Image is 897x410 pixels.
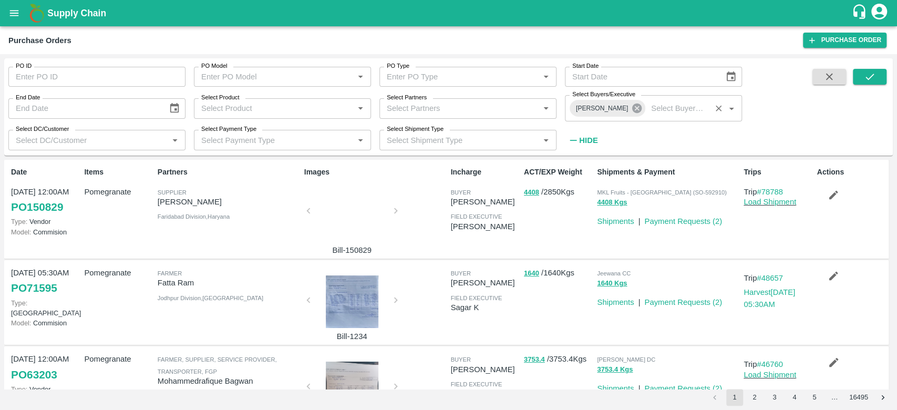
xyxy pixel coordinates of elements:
label: PO ID [16,62,32,70]
span: Farmer [158,270,182,276]
p: Bill-1234 [313,331,391,342]
span: field executive [450,381,502,387]
button: Go to next page [874,389,891,406]
p: [DATE] 12:00AM [11,353,80,365]
input: Select Buyers/Executive [647,101,708,115]
a: Load Shipment [744,371,796,379]
p: Partners [158,167,300,178]
button: Open [354,101,367,115]
span: buyer [450,270,470,276]
strong: Hide [579,136,597,145]
input: Select Partners [383,101,536,115]
span: [PERSON_NAME] DC [597,356,655,363]
a: PO71595 [11,279,57,298]
span: Type: [11,385,27,393]
span: field executive [450,295,502,301]
p: [GEOGRAPHIC_DATA] [11,298,80,318]
input: Start Date [565,67,717,87]
a: Shipments [597,384,634,393]
span: MKL Fruits - [GEOGRAPHIC_DATA] (SO-592910) [597,189,726,196]
button: Open [725,101,738,115]
b: Supply Chain [47,8,106,18]
p: Date [11,167,80,178]
span: Type: [11,218,27,225]
p: [PERSON_NAME] [450,196,519,208]
label: PO Model [201,62,228,70]
span: [PERSON_NAME] [570,103,634,114]
a: Harvest[DATE] 05:30AM [744,288,795,308]
label: Select Shipment Type [387,125,444,134]
button: open drawer [2,1,26,25]
label: Select Partners [387,94,427,102]
button: 4408 [524,187,539,199]
p: Trips [744,167,812,178]
a: #78788 [757,188,783,196]
a: Payment Requests (2) [644,217,722,225]
a: Load Shipment [744,198,796,206]
div: Purchase Orders [8,34,71,47]
p: Sagar K [450,302,519,313]
button: Open [539,134,553,147]
p: Vendor [11,384,80,394]
button: 3753.4 Kgs [597,364,633,376]
span: Supplier [158,189,187,196]
label: PO Type [387,62,409,70]
div: | [634,378,640,394]
span: Faridabad Division , Haryana [158,213,230,220]
span: field executive [450,213,502,220]
p: Pomegranate [84,186,153,198]
a: #48657 [757,274,783,282]
p: Fatta Ram [158,277,300,289]
a: PO63203 [11,365,57,384]
button: 4408 Kgs [597,197,627,209]
div: account of current user [870,2,889,24]
input: Select Shipment Type [383,133,536,147]
p: Mohammedrafique Bagwan [158,375,300,387]
input: Enter PO Model [197,70,337,84]
button: Choose date [164,98,184,118]
p: Vendor [11,217,80,227]
p: Trip [744,358,812,370]
button: 1640 [524,268,539,280]
button: Open [539,70,553,84]
button: Go to page 2 [746,389,763,406]
p: [DATE] 12:00AM [11,186,80,198]
span: Model: [11,228,31,236]
input: End Date [8,98,160,118]
p: Pomegranate [84,267,153,279]
p: Commision [11,227,80,237]
div: | [634,292,640,308]
input: Enter PO ID [8,67,185,87]
p: [DATE] 05:30AM [11,267,80,279]
button: Choose date [721,67,741,87]
button: page 1 [726,389,743,406]
p: Items [84,167,153,178]
a: Payment Requests (2) [644,298,722,306]
button: 3753.4 [524,354,545,366]
input: Select DC/Customer [12,133,165,147]
p: [PERSON_NAME] [450,221,519,232]
p: [PERSON_NAME] [450,364,519,375]
label: End Date [16,94,40,102]
button: 1640 Kgs [597,278,627,290]
span: buyer [450,189,470,196]
button: Open [354,134,367,147]
span: Type: [11,299,27,307]
label: Select DC/Customer [16,125,69,134]
a: Payment Requests (2) [644,384,722,393]
div: … [826,393,843,403]
p: Trip [744,272,812,284]
button: Go to page 16495 [846,389,871,406]
a: PO150829 [11,198,63,217]
button: Open [168,134,182,147]
button: Clear [712,101,726,116]
input: Select Payment Type [197,133,337,147]
p: / 2850 Kgs [524,186,593,198]
p: Incharge [450,167,519,178]
p: Sagar K [450,388,519,399]
p: Trip [744,186,812,198]
span: Farmer, Supplier, Service Provider, Transporter, FGP [158,356,277,374]
p: / 1640 Kgs [524,267,593,279]
p: / 3753.4 Kgs [524,353,593,365]
p: Commision [11,318,80,328]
